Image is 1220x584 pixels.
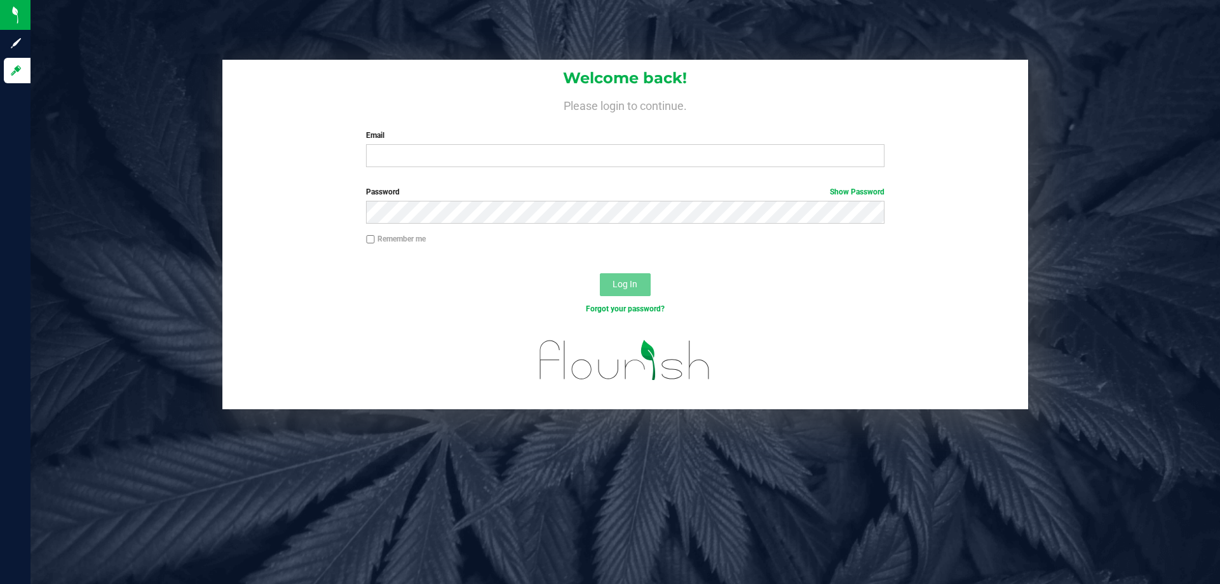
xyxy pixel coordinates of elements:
[600,273,651,296] button: Log In
[366,130,884,141] label: Email
[366,233,426,245] label: Remember me
[613,279,637,289] span: Log In
[10,64,22,77] inline-svg: Log in
[366,235,375,244] input: Remember me
[10,37,22,50] inline-svg: Sign up
[222,97,1028,112] h4: Please login to continue.
[222,70,1028,86] h1: Welcome back!
[586,304,665,313] a: Forgot your password?
[366,187,400,196] span: Password
[524,328,726,393] img: flourish_logo.svg
[830,187,884,196] a: Show Password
